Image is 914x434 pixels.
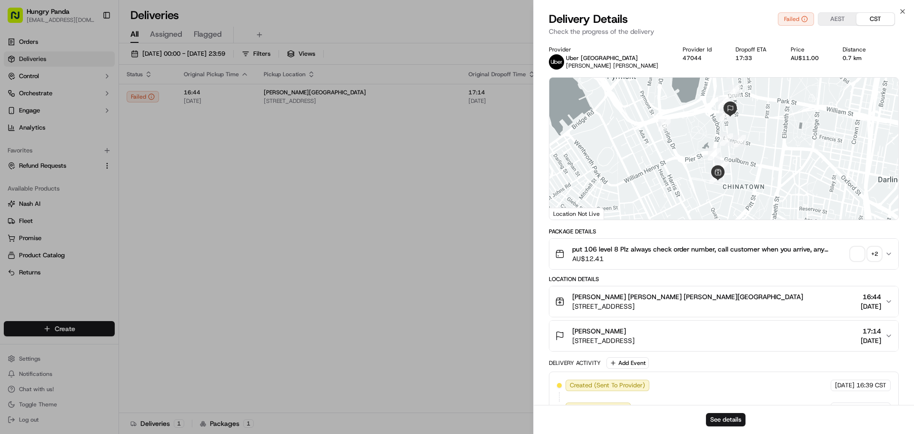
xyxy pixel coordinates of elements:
p: Welcome 👋 [10,38,173,53]
img: 1736555255976-a54dd68f-1ca7-489b-9aae-adbdc363a1c4 [10,91,27,108]
div: 4 [709,172,722,184]
div: AU$11.00 [791,54,828,62]
span: [DATE] [861,336,881,345]
div: 2 [658,119,671,131]
div: 14 [718,97,730,109]
div: 3 [708,148,720,161]
span: [DATE] [835,381,854,390]
div: 15 [719,109,732,121]
span: [PERSON_NAME] [PERSON_NAME] [566,62,658,70]
button: put 106 level 8 Plz always check order number, call customer when you arrive, any delivery issues... [549,239,898,269]
button: See all [148,122,173,133]
span: 17:14 [861,326,881,336]
div: 0.7 km [843,54,875,62]
div: Distance [843,46,875,53]
button: See details [706,413,745,426]
button: 47044 [683,54,702,62]
span: Knowledge Base [19,213,73,222]
div: 17:33 [735,54,775,62]
span: Created (Sent To Provider) [570,381,645,390]
p: Uber [GEOGRAPHIC_DATA] [566,54,658,62]
img: Asif Zaman Khan [10,164,25,180]
a: Powered byPylon [67,236,115,243]
img: 8016278978528_b943e370aa5ada12b00a_72.png [20,91,37,108]
span: put 106 level 8 Plz always check order number, call customer when you arrive, any delivery issues... [572,244,847,254]
div: 📗 [10,214,17,222]
div: + 2 [868,247,881,261]
span: Not Assigned Driver [570,404,626,413]
span: AU$12.41 [572,254,847,263]
div: Price [791,46,828,53]
button: Failed [778,12,814,26]
div: Past conversations [10,124,64,131]
button: AEST [818,13,856,25]
div: Provider [549,46,667,53]
a: 💻API Documentation [77,209,157,226]
img: Nash [10,10,29,29]
div: 7 [728,85,741,97]
span: [DATE] [861,302,881,311]
span: • [79,173,82,181]
span: • [31,148,35,155]
div: Location Not Live [549,208,604,220]
span: Delivery Details [549,11,628,27]
div: We're available if you need us! [43,101,131,108]
span: [PERSON_NAME] [30,173,77,181]
div: 5 [716,160,729,172]
div: Dropoff ETA [735,46,775,53]
span: 9月17日 [37,148,59,155]
span: [STREET_ADDRESS] [572,336,635,345]
button: Start new chat [162,94,173,105]
div: Provider Id [683,46,721,53]
div: 16 [734,135,746,147]
span: [DATE] [835,404,854,413]
span: 16:39 CST [856,404,886,413]
button: [PERSON_NAME][STREET_ADDRESS]17:14[DATE] [549,321,898,351]
span: [PERSON_NAME] [PERSON_NAME] [PERSON_NAME][GEOGRAPHIC_DATA] [572,292,803,302]
button: Add Event [606,357,649,369]
div: 💻 [80,214,88,222]
div: Package Details [549,228,899,235]
span: [STREET_ADDRESS] [572,302,803,311]
a: 📗Knowledge Base [6,209,77,226]
span: 16:39 CST [856,381,886,390]
div: Delivery Activity [549,359,601,367]
p: Check the progress of the delivery [549,27,899,36]
button: [PERSON_NAME] [PERSON_NAME] [PERSON_NAME][GEOGRAPHIC_DATA][STREET_ADDRESS]16:44[DATE] [549,286,898,317]
span: 8月27日 [84,173,107,181]
input: Got a question? Start typing here... [25,61,171,71]
div: 6 [721,133,733,146]
img: 1736555255976-a54dd68f-1ca7-489b-9aae-adbdc363a1c4 [19,174,27,182]
span: 16:44 [861,292,881,302]
span: [PERSON_NAME] [572,326,626,336]
span: Pylon [95,236,115,243]
button: +2 [851,247,881,261]
span: API Documentation [90,213,153,222]
img: uber-new-logo.jpeg [549,54,564,70]
div: Location Details [549,275,899,283]
div: Start new chat [43,91,156,101]
button: CST [856,13,894,25]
